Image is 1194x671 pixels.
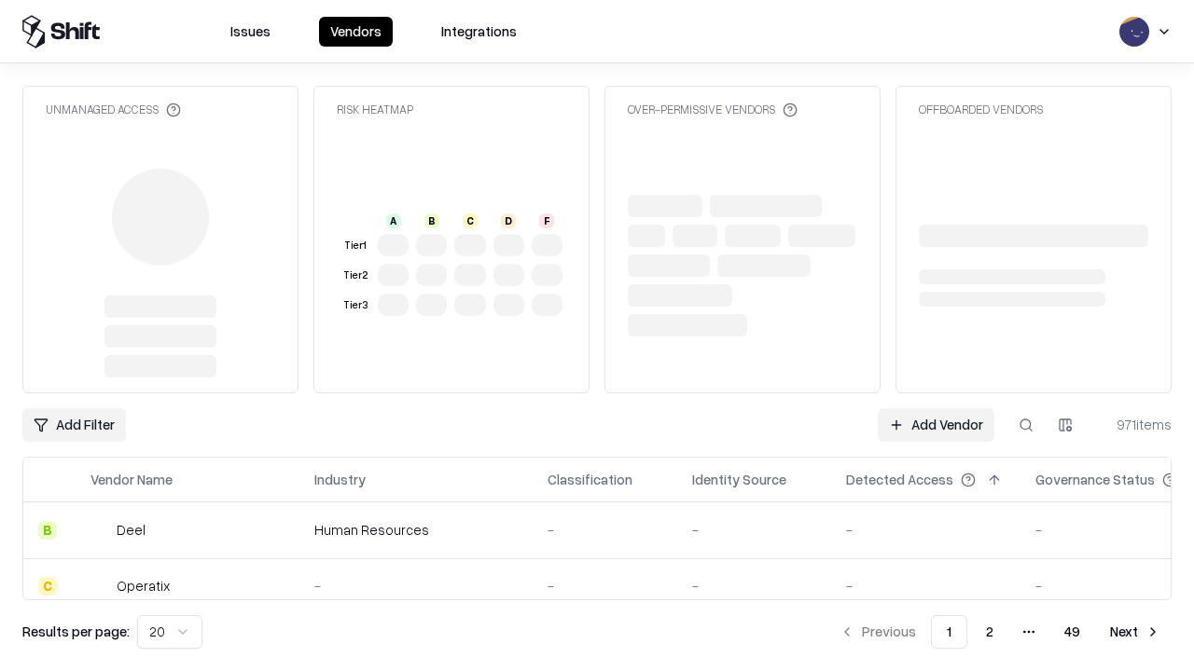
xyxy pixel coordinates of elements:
img: Operatix [90,577,109,596]
p: Results per page: [22,622,130,641]
button: Issues [219,17,282,47]
div: - [846,576,1006,596]
div: Tier 1 [340,238,370,253]
button: Integrations [430,17,528,47]
div: Over-Permissive Vendors [628,102,798,117]
div: Deel [117,520,146,540]
div: Human Resources [314,520,518,540]
div: A [386,213,401,228]
div: Operatix [117,576,170,596]
div: D [501,213,516,228]
button: Vendors [319,17,393,47]
div: Governance Status [1035,470,1155,489]
div: Risk Heatmap [337,102,413,117]
div: Tier 2 [340,267,370,283]
button: Next [1099,615,1172,649]
div: Identity Source [692,470,786,489]
div: Industry [314,470,366,489]
div: - [314,576,518,596]
div: Detected Access [846,470,953,489]
div: Unmanaged Access [46,102,181,117]
div: - [846,520,1006,540]
div: - [548,576,662,596]
div: 971 items [1097,415,1172,434]
button: Add Filter [22,408,126,442]
div: B [424,213,439,228]
nav: pagination [828,615,1172,649]
div: - [692,576,816,596]
div: C [38,577,57,596]
a: Add Vendor [878,408,994,442]
button: 49 [1049,615,1095,649]
div: Offboarded Vendors [919,102,1043,117]
div: Classification [548,470,632,489]
div: Tier 3 [340,297,370,313]
div: C [463,213,478,228]
div: Vendor Name [90,470,173,489]
button: 2 [971,615,1008,649]
img: Deel [90,521,109,540]
button: 1 [931,615,967,649]
div: B [38,521,57,540]
div: F [539,213,554,228]
div: - [692,520,816,540]
div: - [548,520,662,540]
